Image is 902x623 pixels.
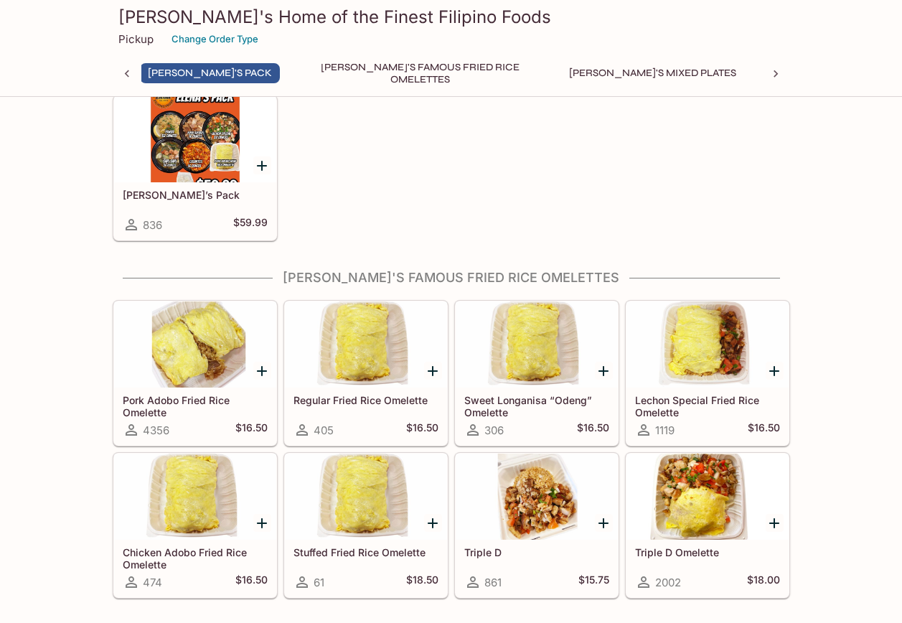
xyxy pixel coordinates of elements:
[140,63,280,83] button: [PERSON_NAME]'s Pack
[123,394,268,418] h5: Pork Adobo Fried Rice Omelette
[626,454,789,540] div: Triple D Omelette
[464,394,609,418] h5: Sweet Longanisa “Odeng” Omelette
[464,546,609,558] h5: Triple D
[114,301,276,388] div: Pork Adobo Fried Rice Omelette
[118,6,784,28] h3: [PERSON_NAME]'s Home of the Finest Filipino Foods
[595,514,613,532] button: Add Triple D
[235,421,268,439] h5: $16.50
[233,216,268,233] h5: $59.99
[118,32,154,46] p: Pickup
[284,301,448,446] a: Regular Fried Rice Omelette405$16.50
[456,454,618,540] div: Triple D
[253,514,271,532] button: Add Chicken Adobo Fried Rice Omelette
[406,421,438,439] h5: $16.50
[561,63,744,83] button: [PERSON_NAME]'s Mixed Plates
[595,362,613,380] button: Add Sweet Longanisa “Odeng” Omelette
[165,28,265,50] button: Change Order Type
[456,301,618,388] div: Sweet Longanisa “Odeng” Omelette
[293,394,438,406] h5: Regular Fried Rice Omelette
[291,63,550,83] button: [PERSON_NAME]'s Famous Fried Rice Omelettes
[253,362,271,380] button: Add Pork Adobo Fried Rice Omelette
[655,423,675,437] span: 1119
[484,423,504,437] span: 306
[285,301,447,388] div: Regular Fried Rice Omelette
[748,421,780,439] h5: $16.50
[123,546,268,570] h5: Chicken Adobo Fried Rice Omelette
[578,573,609,591] h5: $15.75
[284,453,448,598] a: Stuffed Fried Rice Omelette61$18.50
[655,576,681,589] span: 2002
[114,96,276,182] div: Elena’s Pack
[143,423,169,437] span: 4356
[484,576,502,589] span: 861
[114,454,276,540] div: Chicken Adobo Fried Rice Omelette
[455,453,619,598] a: Triple D861$15.75
[235,573,268,591] h5: $16.50
[626,453,789,598] a: Triple D Omelette2002$18.00
[626,301,789,388] div: Lechon Special Fried Rice Omelette
[293,546,438,558] h5: Stuffed Fried Rice Omelette
[143,218,162,232] span: 836
[635,394,780,418] h5: Lechon Special Fried Rice Omelette
[424,362,442,380] button: Add Regular Fried Rice Omelette
[314,576,324,589] span: 61
[424,514,442,532] button: Add Stuffed Fried Rice Omelette
[766,514,784,532] button: Add Triple D Omelette
[406,573,438,591] h5: $18.50
[635,546,780,558] h5: Triple D Omelette
[113,453,277,598] a: Chicken Adobo Fried Rice Omelette474$16.50
[253,156,271,174] button: Add Elena’s Pack
[113,301,277,446] a: Pork Adobo Fried Rice Omelette4356$16.50
[143,576,162,589] span: 474
[455,301,619,446] a: Sweet Longanisa “Odeng” Omelette306$16.50
[285,454,447,540] div: Stuffed Fried Rice Omelette
[123,189,268,201] h5: [PERSON_NAME]’s Pack
[113,95,277,240] a: [PERSON_NAME]’s Pack836$59.99
[766,362,784,380] button: Add Lechon Special Fried Rice Omelette
[113,270,790,286] h4: [PERSON_NAME]'s Famous Fried Rice Omelettes
[314,423,334,437] span: 405
[747,573,780,591] h5: $18.00
[626,301,789,446] a: Lechon Special Fried Rice Omelette1119$16.50
[577,421,609,439] h5: $16.50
